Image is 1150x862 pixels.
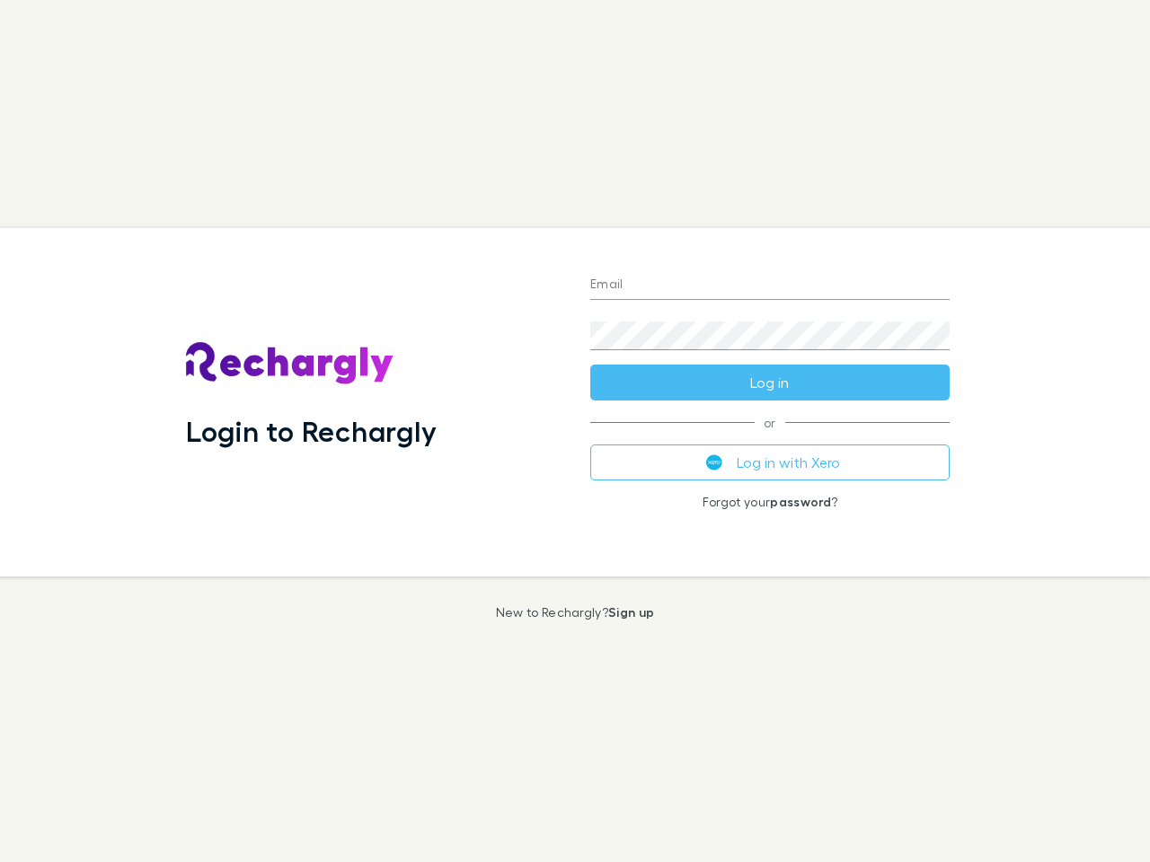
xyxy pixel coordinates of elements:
p: Forgot your ? [590,495,950,509]
a: password [770,494,831,509]
h1: Login to Rechargly [186,414,437,448]
img: Rechargly's Logo [186,342,394,385]
p: New to Rechargly? [496,605,655,620]
span: or [590,422,950,423]
a: Sign up [608,604,654,620]
button: Log in with Xero [590,444,950,480]
img: Xero's logo [706,454,722,471]
button: Log in [590,365,950,400]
